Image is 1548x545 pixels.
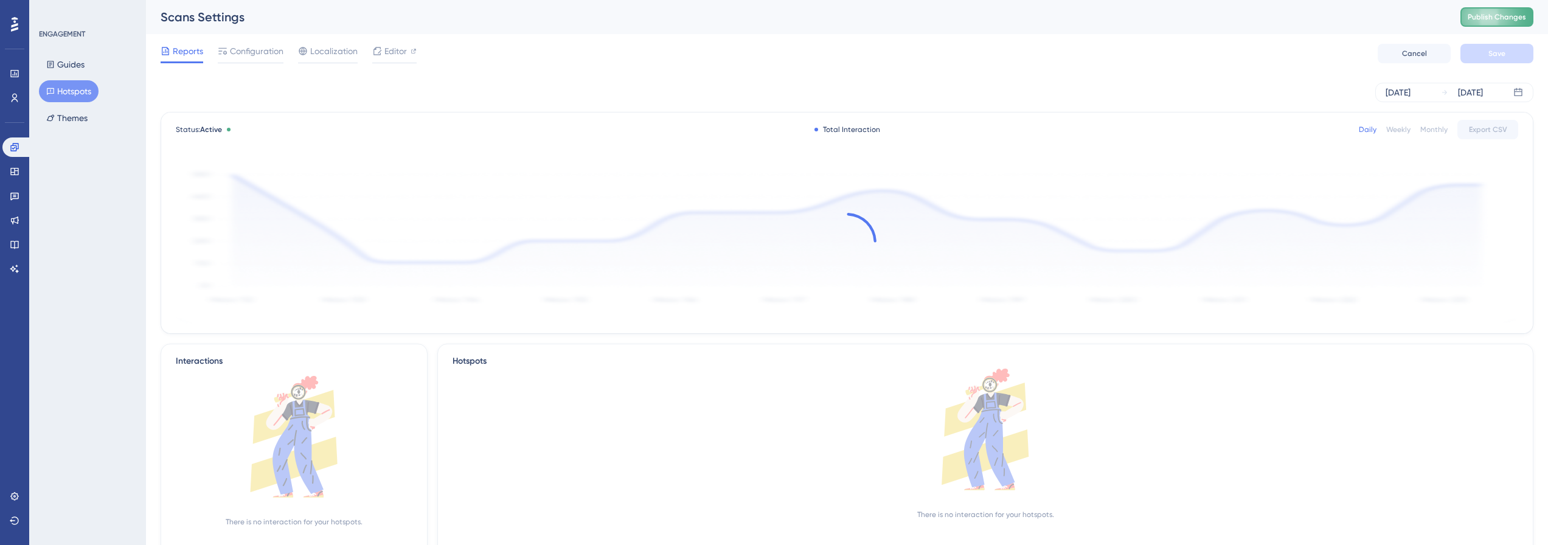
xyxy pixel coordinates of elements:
[453,354,1518,369] div: Hotspots
[39,54,92,75] button: Guides
[200,125,222,134] span: Active
[230,44,283,58] span: Configuration
[1402,49,1427,58] span: Cancel
[173,44,203,58] span: Reports
[1460,7,1533,27] button: Publish Changes
[814,125,880,134] div: Total Interaction
[1488,49,1505,58] span: Save
[39,80,99,102] button: Hotspots
[310,44,358,58] span: Localization
[1458,85,1483,100] div: [DATE]
[1386,125,1411,134] div: Weekly
[1469,125,1507,134] span: Export CSV
[1378,44,1451,63] button: Cancel
[1457,120,1518,139] button: Export CSV
[1386,85,1411,100] div: [DATE]
[176,354,223,369] div: Interactions
[39,29,85,39] div: ENGAGEMENT
[161,9,1430,26] div: Scans Settings
[384,44,407,58] span: Editor
[1359,125,1376,134] div: Daily
[1460,44,1533,63] button: Save
[176,125,222,134] span: Status:
[917,510,1054,519] div: There is no interaction for your hotspots.
[226,517,363,527] div: There is no interaction for your hotspots.
[1420,125,1448,134] div: Monthly
[39,107,95,129] button: Themes
[1468,12,1526,22] span: Publish Changes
